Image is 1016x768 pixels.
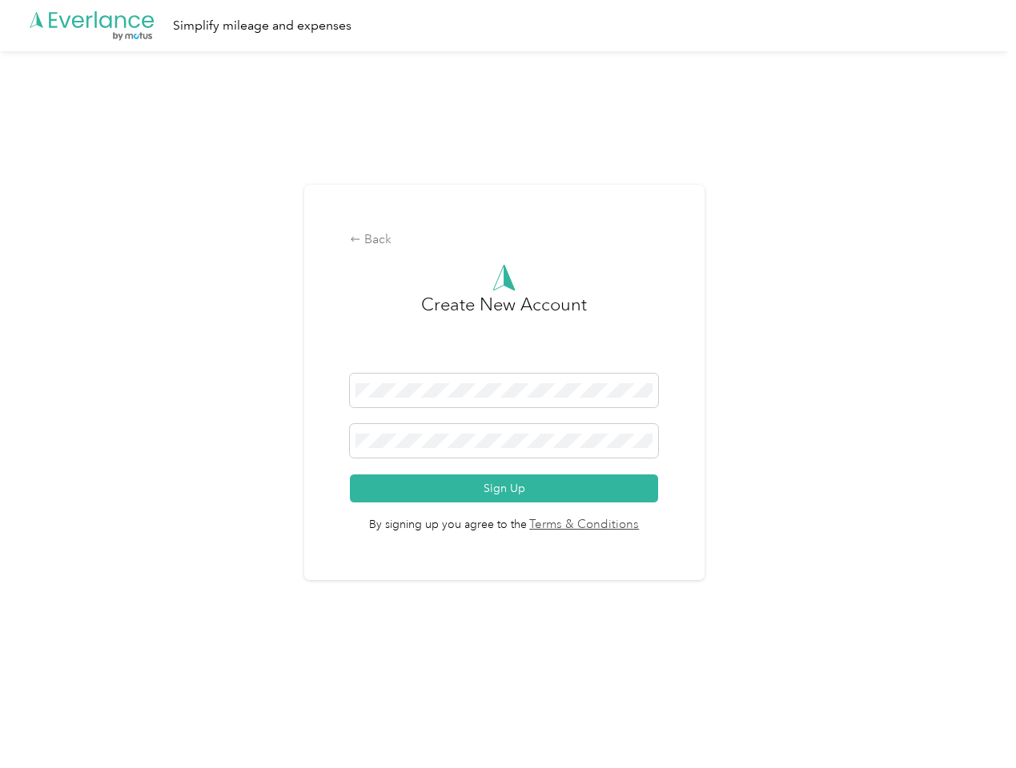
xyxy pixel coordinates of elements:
[350,230,658,250] div: Back
[350,502,658,534] span: By signing up you agree to the
[173,16,351,36] div: Simplify mileage and expenses
[421,291,587,374] h3: Create New Account
[527,516,640,534] a: Terms & Conditions
[350,474,658,502] button: Sign Up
